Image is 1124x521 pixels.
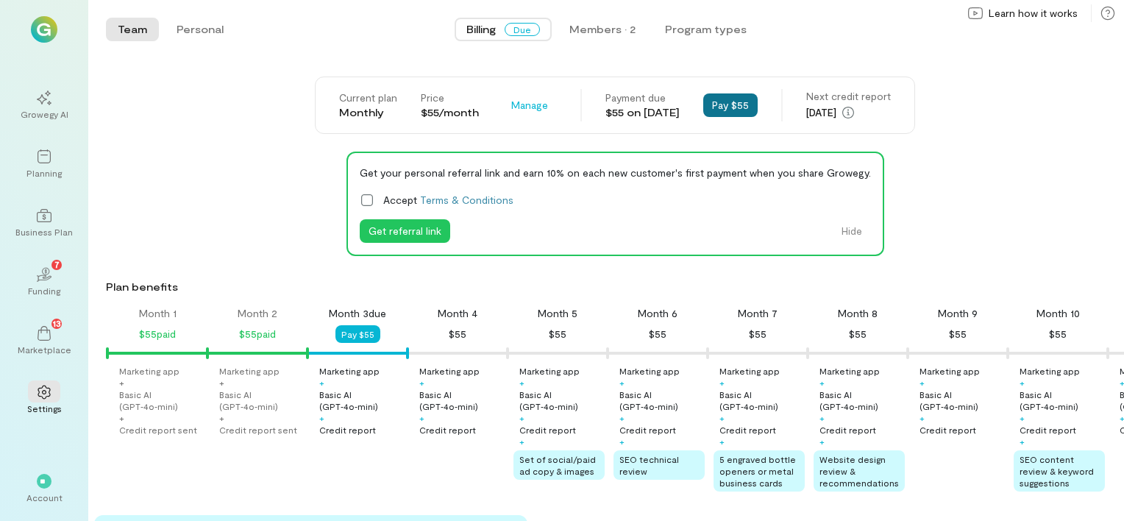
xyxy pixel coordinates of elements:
[605,105,680,120] div: $55 on [DATE]
[838,306,878,321] div: Month 8
[819,436,825,447] div: +
[139,306,177,321] div: Month 1
[653,18,758,41] button: Program types
[1020,389,1105,412] div: Basic AI (GPT‑4o‑mini)
[18,373,71,426] a: Settings
[1020,377,1025,389] div: +
[18,196,71,249] a: Business Plan
[1049,325,1067,343] div: $55
[920,377,925,389] div: +
[119,389,204,412] div: Basic AI (GPT‑4o‑mini)
[619,389,705,412] div: Basic AI (GPT‑4o‑mini)
[719,454,796,488] span: 5 engraved bottle openers or metal business cards
[421,105,479,120] div: $55/month
[53,316,61,330] span: 13
[339,91,397,105] div: Current plan
[738,306,778,321] div: Month 7
[719,365,780,377] div: Marketing app
[605,91,680,105] div: Payment due
[319,412,324,424] div: +
[519,377,524,389] div: +
[719,424,776,436] div: Credit report
[619,377,625,389] div: +
[219,412,224,424] div: +
[920,412,925,424] div: +
[749,325,766,343] div: $55
[938,306,978,321] div: Month 9
[419,424,476,436] div: Credit report
[519,365,580,377] div: Marketing app
[28,285,60,297] div: Funding
[1020,365,1080,377] div: Marketing app
[54,258,60,271] span: 7
[819,424,876,436] div: Credit report
[419,389,505,412] div: Basic AI (GPT‑4o‑mini)
[360,165,871,180] div: Get your personal referral link and earn 10% on each new customer's first payment when you share ...
[619,365,680,377] div: Marketing app
[519,424,576,436] div: Credit report
[819,389,905,412] div: Basic AI (GPT‑4o‑mini)
[420,194,513,206] a: Terms & Conditions
[27,403,62,414] div: Settings
[119,365,179,377] div: Marketing app
[319,389,405,412] div: Basic AI (GPT‑4o‑mini)
[139,325,176,343] div: $55 paid
[519,454,596,476] span: Set of social/paid ad copy & images
[619,424,676,436] div: Credit report
[18,344,71,355] div: Marketplace
[329,306,386,321] div: Month 3 due
[106,18,159,41] button: Team
[949,325,967,343] div: $55
[421,91,479,105] div: Price
[920,365,980,377] div: Marketing app
[806,104,891,121] div: [DATE]
[719,377,725,389] div: +
[619,436,625,447] div: +
[319,365,380,377] div: Marketing app
[18,138,71,191] a: Planning
[339,105,397,120] div: Monthly
[819,412,825,424] div: +
[505,23,540,36] span: Due
[106,280,1118,294] div: Plan benefits
[419,412,424,424] div: +
[719,389,805,412] div: Basic AI (GPT‑4o‑mini)
[819,377,825,389] div: +
[806,89,891,104] div: Next credit report
[18,79,71,132] a: Growegy AI
[419,377,424,389] div: +
[219,377,224,389] div: +
[1036,306,1080,321] div: Month 10
[519,412,524,424] div: +
[15,226,73,238] div: Business Plan
[449,325,466,343] div: $55
[239,325,276,343] div: $55 paid
[719,436,725,447] div: +
[719,412,725,424] div: +
[18,255,71,308] a: Funding
[26,167,62,179] div: Planning
[26,492,63,503] div: Account
[1020,412,1025,424] div: +
[419,365,480,377] div: Marketing app
[219,424,297,436] div: Credit report sent
[319,377,324,389] div: +
[703,93,758,117] button: Pay $55
[219,389,305,412] div: Basic AI (GPT‑4o‑mini)
[819,365,880,377] div: Marketing app
[502,93,557,117] button: Manage
[549,325,566,343] div: $55
[360,219,450,243] button: Get referral link
[833,219,871,243] button: Hide
[619,454,679,476] span: SEO technical review
[1020,454,1094,488] span: SEO content review & keyword suggestions
[1020,436,1025,447] div: +
[119,412,124,424] div: +
[920,424,976,436] div: Credit report
[319,424,376,436] div: Credit report
[511,98,548,113] span: Manage
[165,18,235,41] button: Personal
[1020,424,1076,436] div: Credit report
[119,377,124,389] div: +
